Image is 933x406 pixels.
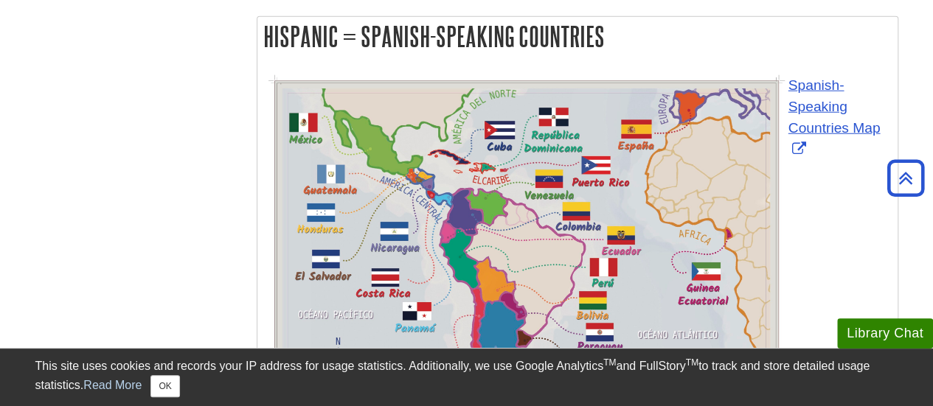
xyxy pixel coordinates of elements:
sup: TM [603,357,616,368]
a: Read More [83,379,142,391]
h2: Hispanic = Spanish-Speaking Countries [257,17,898,56]
button: Library Chat [837,318,933,349]
a: Link opens in new window [788,77,881,156]
button: Close [150,375,179,397]
div: This site uses cookies and records your IP address for usage statistics. Additionally, we use Goo... [35,357,898,397]
a: Back to Top [882,168,929,188]
sup: TM [686,357,698,368]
